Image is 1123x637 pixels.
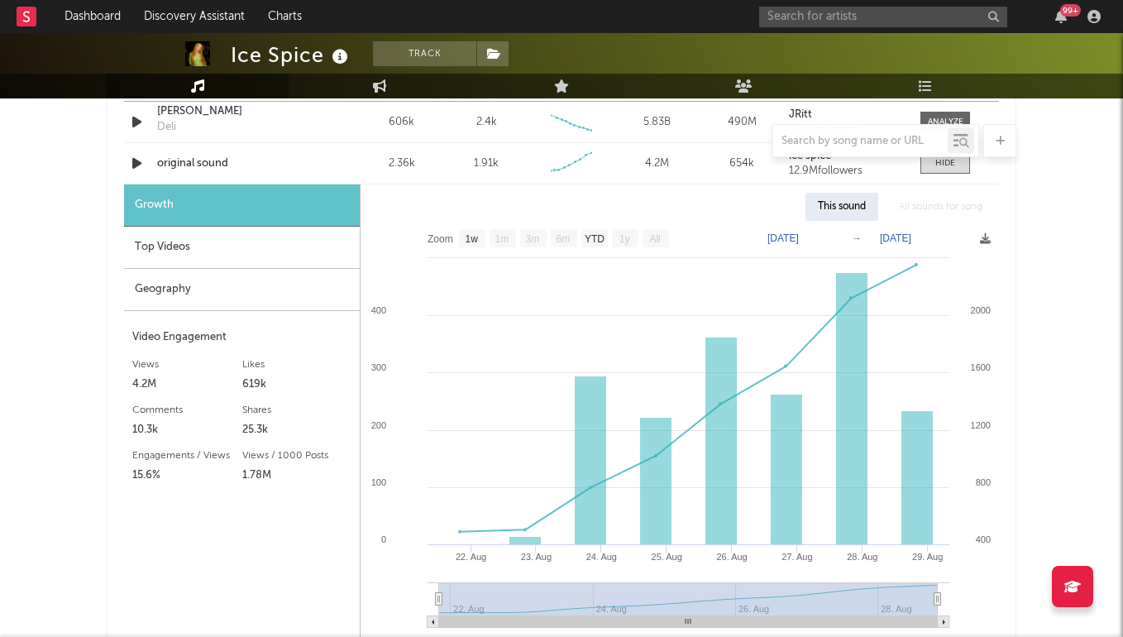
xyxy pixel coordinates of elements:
text: 26. Aug [716,552,747,562]
div: 15.6% [132,466,242,486]
button: Track [373,41,476,66]
div: 606k [363,114,440,131]
text: 6m [557,233,571,245]
div: Comments [132,400,242,420]
div: 25.3k [242,420,352,440]
text: 0 [381,534,386,544]
text: 24. Aug [586,552,617,562]
text: 300 [371,362,386,372]
div: Views [132,355,242,375]
text: All [649,233,660,245]
text: [DATE] [880,232,911,244]
div: 619k [242,375,352,395]
input: Search for artists [759,7,1007,27]
text: 400 [371,305,386,315]
div: Geography [124,269,360,311]
text: 1w [466,233,479,245]
div: All sounds for song [886,193,995,221]
div: Video Engagement [132,328,351,347]
div: Growth [124,184,360,227]
div: Ice Spice [231,41,352,69]
text: 28. Aug [847,552,877,562]
text: 29. Aug [912,552,943,562]
strong: JRitt [789,109,812,120]
a: [PERSON_NAME] [157,103,330,120]
text: 22. Aug [456,552,486,562]
div: Shares [242,400,352,420]
div: 1.78M [242,466,352,486]
div: 490M [704,114,781,131]
a: JRitt [789,109,904,121]
div: 654k [704,156,781,172]
text: 23. Aug [521,552,552,562]
div: Likes [242,355,352,375]
text: 1200 [971,420,991,430]
input: Search by song name or URL [773,135,948,148]
text: 1600 [971,362,991,372]
div: 5.83B [619,114,695,131]
text: 2000 [971,305,991,315]
text: 27. Aug [781,552,812,562]
div: Engagements / Views [132,446,242,466]
text: 1y [619,233,630,245]
div: 1.91k [474,156,499,172]
text: → [852,232,862,244]
div: Deli [157,119,176,136]
text: YTD [585,233,605,245]
text: 100 [371,477,386,487]
a: original sound [157,156,330,172]
strong: ice spice [789,151,831,161]
text: 800 [976,477,991,487]
div: 12.9M followers [789,165,904,177]
div: 2.4k [476,114,497,131]
text: 1m [495,233,509,245]
div: Views / 1000 Posts [242,446,352,466]
text: Zoom [428,233,453,245]
div: 4.2M [619,156,695,172]
text: 25. Aug [652,552,682,562]
div: 99 + [1060,4,1081,17]
div: 4.2M [132,375,242,395]
text: 3m [526,233,540,245]
div: This sound [805,193,878,221]
text: [DATE] [767,232,799,244]
div: Top Videos [124,227,360,269]
div: 2.36k [363,156,440,172]
text: 400 [976,534,991,544]
text: 200 [371,420,386,430]
button: 99+ [1055,10,1067,23]
div: 10.3k [132,420,242,440]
